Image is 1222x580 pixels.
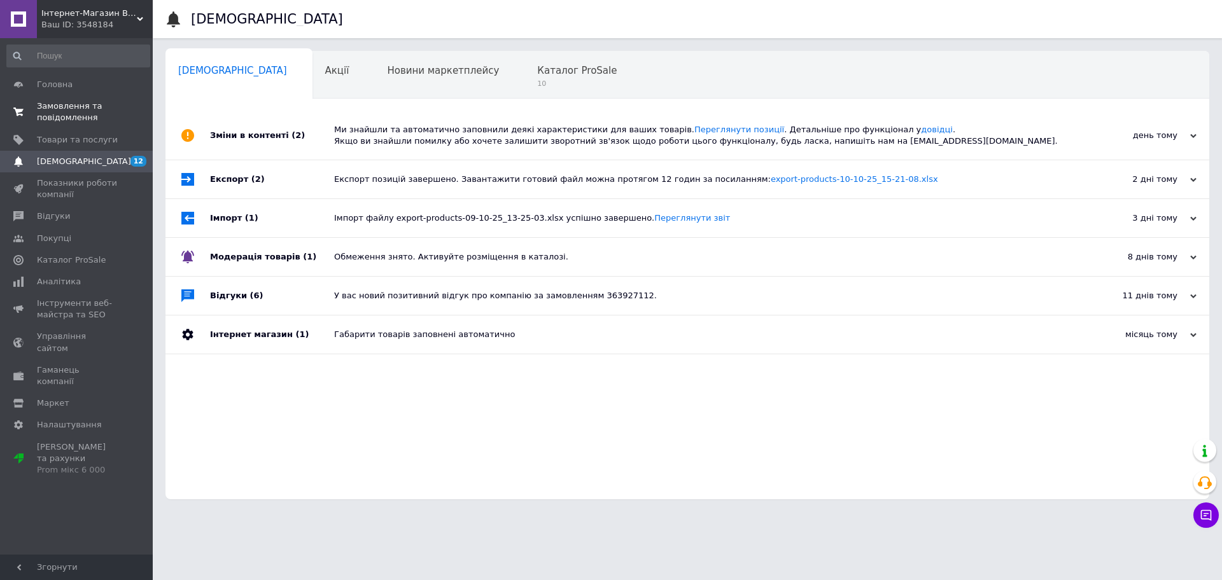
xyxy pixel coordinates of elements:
[37,298,118,321] span: Інструменти веб-майстра та SEO
[245,213,258,223] span: (1)
[37,364,118,387] span: Гаманець компанії
[6,45,150,67] input: Пошук
[191,11,343,27] h1: [DEMOGRAPHIC_DATA]
[334,212,1069,224] div: Імпорт файлу export-products-09-10-25_13-25-03.xlsx успішно завершено.
[210,199,334,237] div: Імпорт
[1069,174,1197,185] div: 2 дні тому
[37,276,81,287] span: Аналітика
[37,233,71,244] span: Покупці
[537,79,617,88] span: 10
[41,19,153,31] div: Ваш ID: 3548184
[37,419,102,431] span: Налаштування
[334,251,1069,263] div: Обмеження знято. Активуйте розміщення в каталозі.
[1069,130,1197,141] div: день тому
[37,211,70,222] span: Відгуки
[37,100,118,123] span: Замовлення та повідомлення
[1193,502,1219,528] button: Чат з покупцем
[250,291,263,300] span: (6)
[921,125,953,134] a: довідці
[334,174,1069,185] div: Експорт позицій завершено. Завантажити готовий файл можна протягом 12 годин за посиланням:
[1069,329,1197,340] div: місяць тому
[37,79,73,90] span: Головна
[334,124,1069,147] div: Ми знайшли та автоматично заповнили деякі характеристики для ваших товарів. . Детальніше про функ...
[41,8,137,19] span: Інтернет-Магазин BRO
[537,65,617,76] span: Каталог ProSale
[210,160,334,198] div: Експорт
[771,174,938,184] a: export-products-10-10-25_15-21-08.xlsx
[325,65,349,76] span: Акції
[210,238,334,276] div: Модерація товарів
[295,329,309,339] span: (1)
[210,277,334,315] div: Відгуки
[387,65,499,76] span: Новини маркетплейсу
[210,111,334,160] div: Зміни в контенті
[37,254,106,266] span: Каталог ProSale
[654,213,730,223] a: Переглянути звіт
[1069,290,1197,301] div: 11 днів тому
[130,156,146,167] span: 12
[1069,212,1197,224] div: 3 дні тому
[210,315,334,354] div: Інтернет магазин
[37,464,118,476] div: Prom мікс 6 000
[251,174,265,184] span: (2)
[37,156,131,167] span: [DEMOGRAPHIC_DATA]
[334,329,1069,340] div: Габарити товарів заповнені автоматично
[37,177,118,200] span: Показники роботи компанії
[37,441,118,476] span: [PERSON_NAME] та рахунки
[37,397,69,409] span: Маркет
[694,125,784,134] a: Переглянути позиції
[291,130,305,140] span: (2)
[303,252,316,261] span: (1)
[37,331,118,354] span: Управління сайтом
[334,290,1069,301] div: У вас новий позитивний відгук про компанію за замовленням 363927112.
[37,134,118,146] span: Товари та послуги
[1069,251,1197,263] div: 8 днів тому
[178,65,287,76] span: [DEMOGRAPHIC_DATA]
